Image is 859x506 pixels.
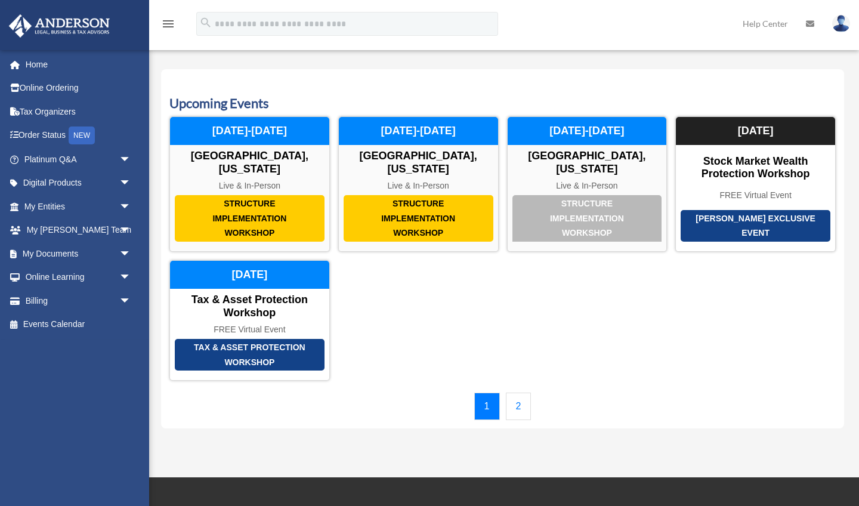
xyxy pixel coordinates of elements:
div: Tax & Asset Protection Workshop [170,294,329,319]
h3: Upcoming Events [169,94,836,113]
a: Order StatusNEW [8,124,149,148]
div: [DATE]-[DATE] [170,117,329,146]
div: NEW [69,126,95,144]
a: Online Learningarrow_drop_down [8,266,149,289]
a: Digital Productsarrow_drop_down [8,171,149,195]
div: [GEOGRAPHIC_DATA], [US_STATE] [170,150,329,175]
a: Home [8,53,149,76]
div: Structure Implementation Workshop [175,195,325,242]
a: Platinum Q&Aarrow_drop_down [8,147,149,171]
div: Tax & Asset Protection Workshop [175,339,325,371]
div: [PERSON_NAME] Exclusive Event [681,210,830,242]
a: My Entitiesarrow_drop_down [8,195,149,218]
div: Live & In-Person [170,181,329,191]
div: [DATE] [170,261,329,289]
div: Structure Implementation Workshop [344,195,493,242]
span: arrow_drop_down [119,242,143,266]
a: 1 [474,393,500,420]
div: [GEOGRAPHIC_DATA], [US_STATE] [508,150,667,175]
a: menu [161,21,175,31]
span: arrow_drop_down [119,147,143,172]
i: menu [161,17,175,31]
img: User Pic [832,15,850,32]
a: Billingarrow_drop_down [8,289,149,313]
a: 2 [506,393,532,420]
div: [DATE]-[DATE] [508,117,667,146]
span: arrow_drop_down [119,218,143,243]
div: [DATE] [676,117,835,146]
span: arrow_drop_down [119,195,143,219]
div: Live & In-Person [508,181,667,191]
div: Stock Market Wealth Protection Workshop [676,155,835,181]
div: Live & In-Person [339,181,498,191]
div: Structure Implementation Workshop [512,195,662,242]
div: FREE Virtual Event [676,190,835,200]
div: FREE Virtual Event [170,325,329,335]
a: My [PERSON_NAME] Teamarrow_drop_down [8,218,149,242]
a: [PERSON_NAME] Exclusive Event Stock Market Wealth Protection Workshop FREE Virtual Event [DATE] [675,116,836,252]
i: search [199,16,212,29]
div: [DATE]-[DATE] [339,117,498,146]
a: Tax Organizers [8,100,149,124]
span: arrow_drop_down [119,289,143,313]
a: Events Calendar [8,313,143,337]
div: [GEOGRAPHIC_DATA], [US_STATE] [339,150,498,175]
span: arrow_drop_down [119,171,143,196]
a: Structure Implementation Workshop [GEOGRAPHIC_DATA], [US_STATE] Live & In-Person [DATE]-[DATE] [338,116,499,252]
span: arrow_drop_down [119,266,143,290]
a: Tax & Asset Protection Workshop Tax & Asset Protection Workshop FREE Virtual Event [DATE] [169,260,330,381]
a: Structure Implementation Workshop [GEOGRAPHIC_DATA], [US_STATE] Live & In-Person [DATE]-[DATE] [169,116,330,252]
img: Anderson Advisors Platinum Portal [5,14,113,38]
a: Structure Implementation Workshop [GEOGRAPHIC_DATA], [US_STATE] Live & In-Person [DATE]-[DATE] [507,116,668,252]
a: Online Ordering [8,76,149,100]
a: My Documentsarrow_drop_down [8,242,149,266]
